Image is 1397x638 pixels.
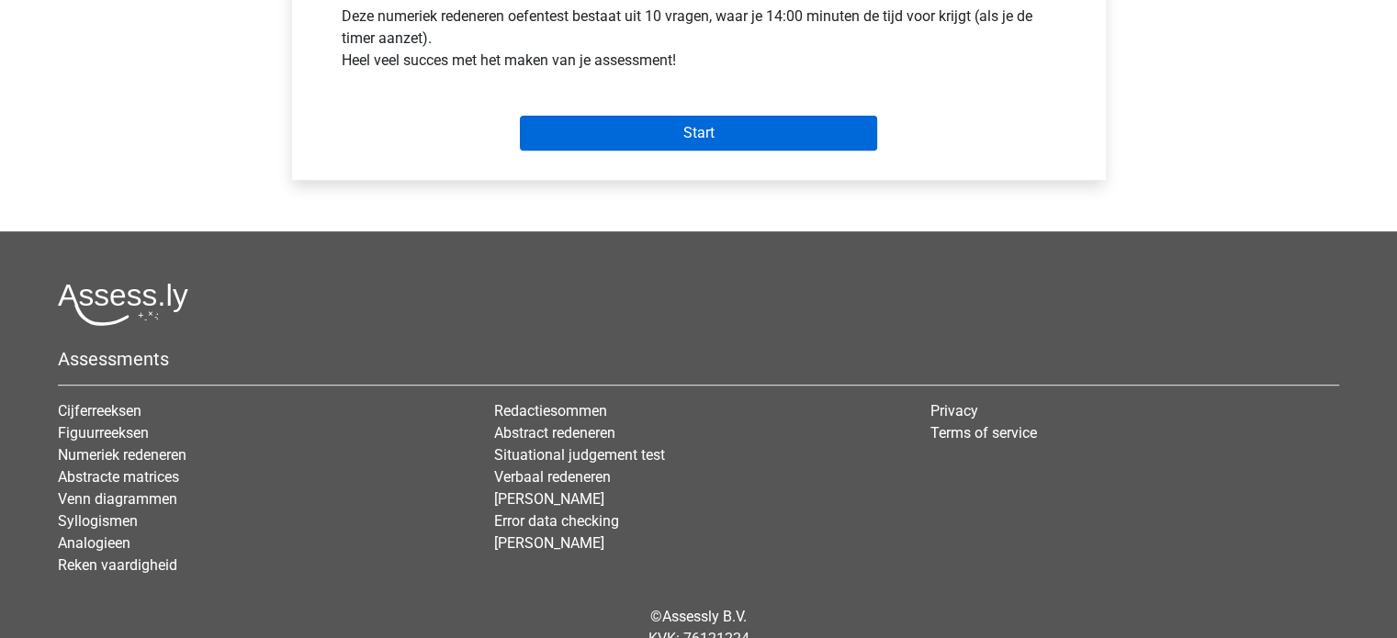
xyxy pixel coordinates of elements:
img: Assessly logo [58,283,188,326]
a: Assessly B.V. [662,608,747,625]
a: Verbaal redeneren [494,468,611,486]
input: Start [520,116,877,151]
a: Syllogismen [58,512,138,530]
a: Redactiesommen [494,402,607,420]
div: Deze numeriek redeneren oefentest bestaat uit 10 vragen, waar je 14:00 minuten de tijd voor krijg... [328,6,1070,79]
a: Privacy [930,402,978,420]
a: Abstract redeneren [494,424,615,442]
a: Numeriek redeneren [58,446,186,464]
a: Terms of service [930,424,1037,442]
a: Cijferreeksen [58,402,141,420]
a: Venn diagrammen [58,490,177,508]
a: Situational judgement test [494,446,665,464]
a: Reken vaardigheid [58,556,177,574]
a: Abstracte matrices [58,468,179,486]
a: Error data checking [494,512,619,530]
a: [PERSON_NAME] [494,534,604,552]
a: Figuurreeksen [58,424,149,442]
a: Analogieen [58,534,130,552]
h5: Assessments [58,348,1339,370]
a: [PERSON_NAME] [494,490,604,508]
